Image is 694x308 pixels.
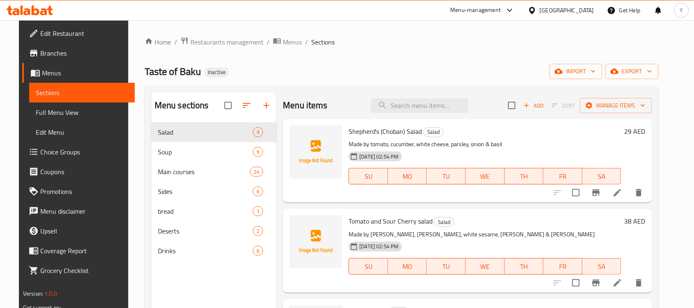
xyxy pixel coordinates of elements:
[544,258,583,275] button: FR
[349,215,433,227] span: Tomato and Sour Cherry salad
[22,241,135,261] a: Coverage Report
[253,147,263,157] div: items
[556,66,596,77] span: import
[36,127,128,137] span: Edit Menu
[587,100,645,111] span: Manage items
[23,288,43,299] span: Version:
[430,261,463,273] span: TU
[349,168,388,184] button: SU
[435,217,454,227] span: Salad
[273,37,302,47] a: Menus
[253,247,263,255] span: 6
[469,261,502,273] span: WE
[158,187,253,196] span: Sides
[586,273,606,293] button: Branch-specific-item
[349,258,388,275] button: SU
[42,68,128,78] span: Menus
[356,153,402,161] span: [DATE] 02:54 PM
[29,122,135,142] a: Edit Menu
[40,226,128,236] span: Upsell
[253,206,263,216] div: items
[22,142,135,162] a: Choice Groups
[567,274,585,292] span: Select to update
[544,168,583,184] button: FR
[505,258,544,275] button: TH
[22,43,135,63] a: Branches
[253,188,263,196] span: 6
[547,261,579,273] span: FR
[430,170,463,182] span: TU
[523,101,545,110] span: Add
[613,188,622,198] a: Edit menu item
[283,37,302,47] span: Menus
[22,221,135,241] a: Upsell
[356,243,402,250] span: [DATE] 02:54 PM
[508,170,541,182] span: TH
[40,48,128,58] span: Branches
[22,162,135,182] a: Coupons
[151,241,277,261] div: Drinks6
[253,246,263,256] div: items
[22,201,135,221] a: Menu disclaimer
[253,227,263,235] span: 2
[371,98,468,113] input: search
[151,162,277,182] div: Main courses24
[305,37,308,47] li: /
[253,127,263,137] div: items
[40,187,128,196] span: Promotions
[36,88,128,98] span: Sections
[44,288,57,299] span: 1.0.0
[158,206,253,216] span: bread
[505,168,544,184] button: TH
[466,258,505,275] button: WE
[250,167,263,177] div: items
[253,226,263,236] div: items
[352,261,384,273] span: SU
[36,107,128,117] span: Full Menu View
[257,96,276,115] button: Add section
[22,23,135,43] a: Edit Restaurant
[253,208,263,215] span: 1
[606,64,659,79] button: export
[145,62,201,81] span: Taste of Baku
[22,63,135,83] a: Menus
[151,142,277,162] div: Soup9
[40,246,128,256] span: Coverage Report
[625,215,645,227] h6: 38 AED
[391,170,424,182] span: MO
[40,147,128,157] span: Choice Groups
[158,167,250,177] span: Main courses
[388,168,427,184] button: MO
[289,215,342,268] img: Tomato and Sour Cherry salad
[349,125,422,138] span: Shepherd's (Choban) Salad
[424,127,443,137] span: Salad
[180,37,264,47] a: Restaurants management
[22,261,135,280] a: Grocery Checklist
[204,69,229,76] span: Inactive
[520,99,547,112] span: Add item
[612,66,652,77] span: export
[680,6,683,15] span: Y
[349,229,621,240] p: Made by [PERSON_NAME], [PERSON_NAME], white sesame, [PERSON_NAME] & [PERSON_NAME]
[253,187,263,196] div: items
[253,128,263,136] span: 9
[158,127,253,137] span: Salad
[586,261,618,273] span: SA
[625,126,645,137] h6: 29 AED
[583,258,622,275] button: SA
[547,170,579,182] span: FR
[423,127,444,137] div: Salad
[253,148,263,156] span: 9
[158,147,253,157] span: Soup
[151,221,277,241] div: Deserts2
[145,37,171,47] a: Home
[613,278,622,288] a: Edit menu item
[145,37,659,47] nav: breadcrumb
[427,168,466,184] button: TU
[158,226,253,236] div: Deserts
[151,122,277,142] div: Salad9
